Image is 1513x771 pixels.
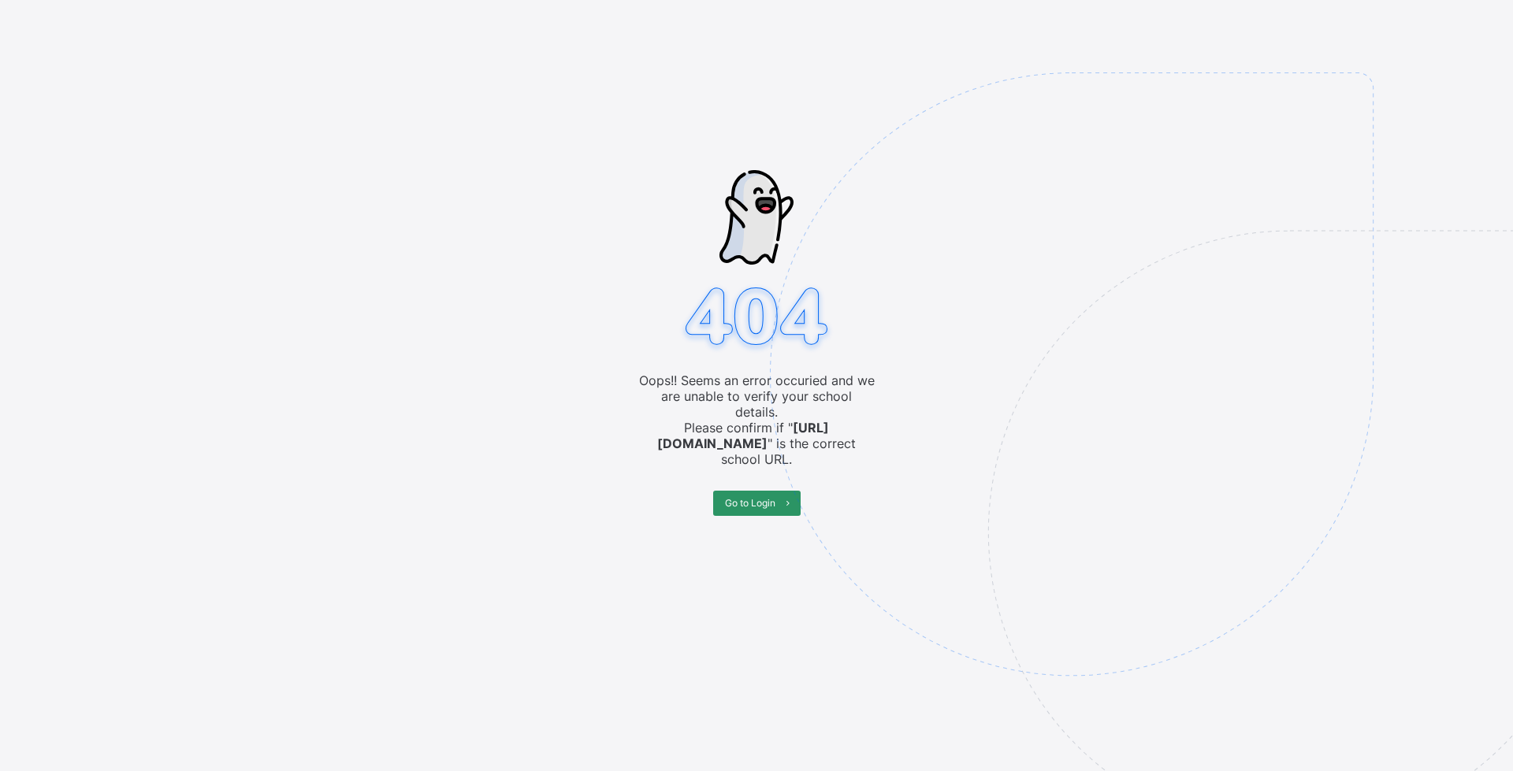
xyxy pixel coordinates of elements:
[725,497,775,509] span: Go to Login
[657,420,829,451] b: [URL][DOMAIN_NAME]
[678,283,835,354] img: 404.8bbb34c871c4712298a25e20c4dc75c7.svg
[638,373,875,420] span: Oops!! Seems an error occuried and we are unable to verify your school details.
[638,420,875,467] span: Please confirm if " " is the correct school URL.
[719,170,794,265] img: ghost-strokes.05e252ede52c2f8dbc99f45d5e1f5e9f.svg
